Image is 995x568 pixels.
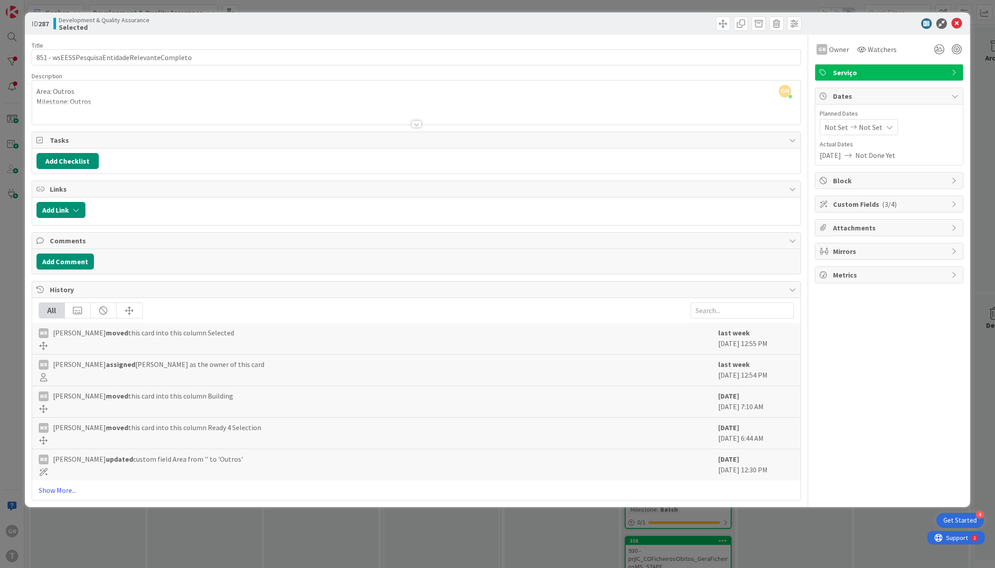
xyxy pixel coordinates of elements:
span: [DATE] [820,150,841,161]
p: Area: Outros [36,86,796,97]
div: MR [39,423,49,433]
div: Get Started [943,516,977,525]
span: ID [32,18,49,29]
span: Not Set [859,122,882,133]
b: 287 [38,19,49,28]
div: [DATE] 6:44 AM [718,422,794,444]
span: Serviço [833,67,947,78]
b: last week [718,328,750,337]
b: [DATE] [718,391,739,400]
p: Milestone: Outros [36,97,796,107]
span: Actual Dates [820,140,959,149]
b: [DATE] [718,423,739,432]
div: [DATE] 12:55 PM [718,327,794,350]
div: Open Get Started checklist, remaining modules: 4 [936,513,984,528]
input: type card name here... [32,49,801,65]
span: Not Set [825,122,848,133]
b: last week [718,360,750,369]
span: ( 3/4 ) [882,200,897,209]
span: [PERSON_NAME] [PERSON_NAME] as the owner of this card [53,359,264,370]
span: [PERSON_NAME] this card into this column Building [53,391,233,401]
span: Description [32,72,62,80]
span: Comments [50,235,785,246]
b: updated [106,455,133,463]
div: All [39,303,65,318]
span: Not Done Yet [855,150,895,161]
span: Tasks [50,135,785,145]
b: moved [106,328,128,337]
span: [PERSON_NAME] custom field Area from '' to 'Outros' [53,454,243,464]
div: [DATE] 12:30 PM [718,454,794,476]
span: Owner [829,44,849,55]
div: [DATE] 12:54 PM [718,359,794,381]
span: History [50,284,785,295]
span: Planned Dates [820,109,959,118]
b: moved [106,423,128,432]
span: [PERSON_NAME] this card into this column Selected [53,327,234,338]
div: MR [39,455,49,464]
span: Support [19,1,40,12]
div: MR [39,360,49,370]
span: [PERSON_NAME] this card into this column Ready 4 Selection [53,422,261,433]
button: Add Link [36,202,85,218]
button: Add Comment [36,254,94,270]
div: MR [39,328,49,338]
span: Development & Quality Assurance [59,16,150,24]
span: Mirrors [833,246,947,257]
b: moved [106,391,128,400]
b: Selected [59,24,150,31]
span: GN [779,85,791,97]
label: Title [32,41,43,49]
div: 2 [46,4,49,11]
input: Search... [691,302,794,318]
b: assigned [106,360,135,369]
span: Dates [833,91,947,101]
span: Custom Fields [833,199,947,209]
b: [DATE] [718,455,739,463]
div: MR [39,391,49,401]
span: Metrics [833,270,947,280]
span: Watchers [868,44,897,55]
div: GN [817,44,827,55]
span: Attachments [833,222,947,233]
span: Links [50,184,785,194]
span: Block [833,175,947,186]
div: 4 [976,511,984,519]
button: Add Checklist [36,153,99,169]
a: Show More... [39,485,794,495]
div: [DATE] 7:10 AM [718,391,794,413]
